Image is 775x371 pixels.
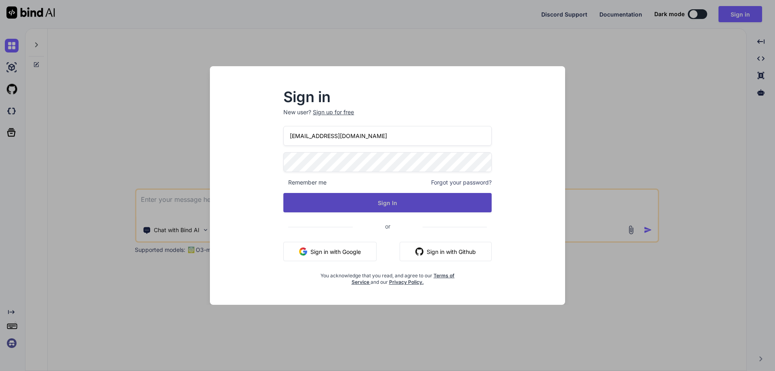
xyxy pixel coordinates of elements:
[415,247,423,256] img: github
[431,178,492,187] span: Forgot your password?
[313,108,354,116] div: Sign up for free
[283,193,492,212] button: Sign In
[283,126,492,146] input: Login or Email
[299,247,307,256] img: google
[389,279,424,285] a: Privacy Policy.
[400,242,492,261] button: Sign in with Github
[283,90,492,103] h2: Sign in
[318,268,457,285] div: You acknowledge that you read, and agree to our and our
[352,272,455,285] a: Terms of Service
[283,108,492,126] p: New user?
[353,216,423,236] span: or
[283,242,377,261] button: Sign in with Google
[283,178,327,187] span: Remember me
